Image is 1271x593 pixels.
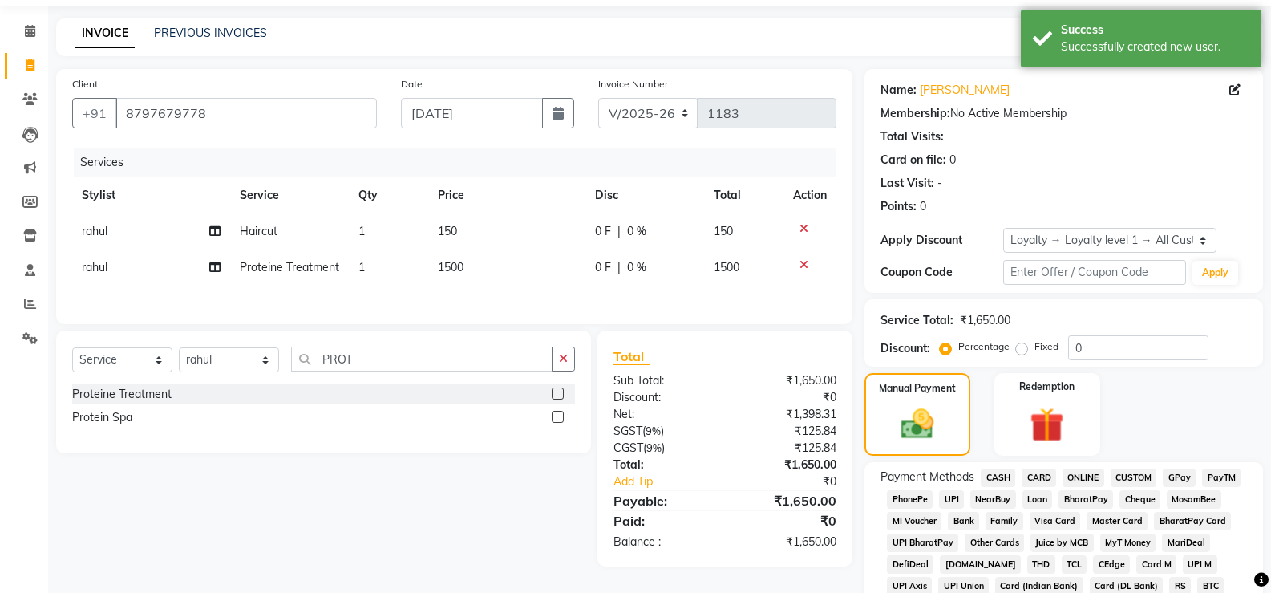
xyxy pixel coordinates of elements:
span: DefiDeal [887,555,933,574]
span: Master Card [1087,512,1148,530]
th: Price [428,177,586,213]
a: INVOICE [75,19,135,48]
span: CASH [981,469,1015,487]
div: Apply Discount [880,232,1002,249]
span: 150 [714,224,733,238]
span: Other Cards [965,534,1024,552]
div: Protein Spa [72,409,132,426]
span: MI Voucher [887,512,941,530]
img: _gift.svg [1019,404,1075,446]
span: CARD [1022,469,1056,487]
div: ₹1,650.00 [725,372,848,389]
input: Search by Name/Mobile/Email/Code [115,98,377,128]
span: | [617,259,621,276]
span: SGST [613,424,642,438]
div: ₹1,650.00 [725,457,848,473]
div: ( ) [601,423,725,440]
span: BharatPay Card [1154,512,1231,530]
div: Membership: [880,105,950,122]
div: Successfully created new user. [1061,39,1249,55]
div: Points: [880,198,917,215]
div: Name: [880,82,917,99]
span: UPI BharatPay [887,534,958,552]
div: ₹1,650.00 [725,491,848,510]
span: UPI M [1183,555,1217,574]
div: Success [1061,22,1249,39]
span: [DOMAIN_NAME] [940,555,1021,574]
span: UPI [939,490,964,509]
label: Invoice Number [598,77,668,91]
img: _cash.svg [891,405,944,443]
span: rahul [82,224,107,238]
span: Loan [1022,490,1053,509]
span: Card M [1136,555,1176,574]
label: Fixed [1034,339,1058,354]
a: [PERSON_NAME] [920,82,1010,99]
span: CUSTOM [1111,469,1157,487]
label: Redemption [1019,380,1075,394]
div: 0 [920,198,926,215]
span: Haircut [240,224,277,238]
span: Total [613,348,650,365]
div: ₹125.84 [725,440,848,457]
th: Stylist [72,177,230,213]
th: Action [783,177,836,213]
span: BharatPay [1058,490,1113,509]
div: Balance : [601,534,725,550]
span: 0 % [627,223,646,240]
span: Payment Methods [880,469,974,485]
div: No Active Membership [880,105,1247,122]
label: Manual Payment [879,381,956,396]
span: 1500 [714,260,739,274]
span: 0 F [595,223,611,240]
div: Coupon Code [880,264,1002,281]
span: CEdge [1093,555,1130,574]
div: Discount: [601,389,725,406]
a: Add Tip [601,473,746,490]
span: Visa Card [1030,512,1081,530]
input: Search or Scan [291,347,553,372]
div: ₹0 [746,473,848,490]
div: Card on file: [880,152,946,169]
span: TCL [1062,555,1087,574]
th: Service [230,177,349,213]
label: Date [401,77,423,91]
span: 0 F [595,259,611,276]
div: ₹1,650.00 [725,534,848,550]
span: Bank [948,512,979,530]
span: 0 % [627,259,646,276]
span: 150 [438,224,457,238]
button: +91 [72,98,117,128]
span: PhonePe [887,490,933,509]
th: Qty [349,177,428,213]
div: Proteine Treatment [72,386,172,403]
span: | [617,223,621,240]
span: Proteine Treatment [240,260,339,274]
span: Juice by MCB [1030,534,1094,552]
span: ONLINE [1063,469,1104,487]
div: Total Visits: [880,128,944,145]
div: ₹125.84 [725,423,848,440]
button: Apply [1192,261,1238,285]
div: ₹1,650.00 [960,312,1010,329]
div: ₹1,398.31 [725,406,848,423]
span: 9% [646,424,661,437]
span: rahul [82,260,107,274]
span: Family [986,512,1023,530]
div: Discount: [880,340,930,357]
div: 0 [949,152,956,169]
th: Disc [585,177,704,213]
input: Enter Offer / Coupon Code [1003,260,1186,285]
span: 1 [358,224,365,238]
div: Services [74,148,848,177]
th: Total [704,177,783,213]
span: Cheque [1119,490,1160,509]
div: Total: [601,457,725,473]
a: PREVIOUS INVOICES [154,26,267,40]
span: MosamBee [1167,490,1221,509]
label: Percentage [958,339,1010,354]
label: Client [72,77,98,91]
div: Net: [601,406,725,423]
span: GPay [1163,469,1196,487]
div: Payable: [601,491,725,510]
